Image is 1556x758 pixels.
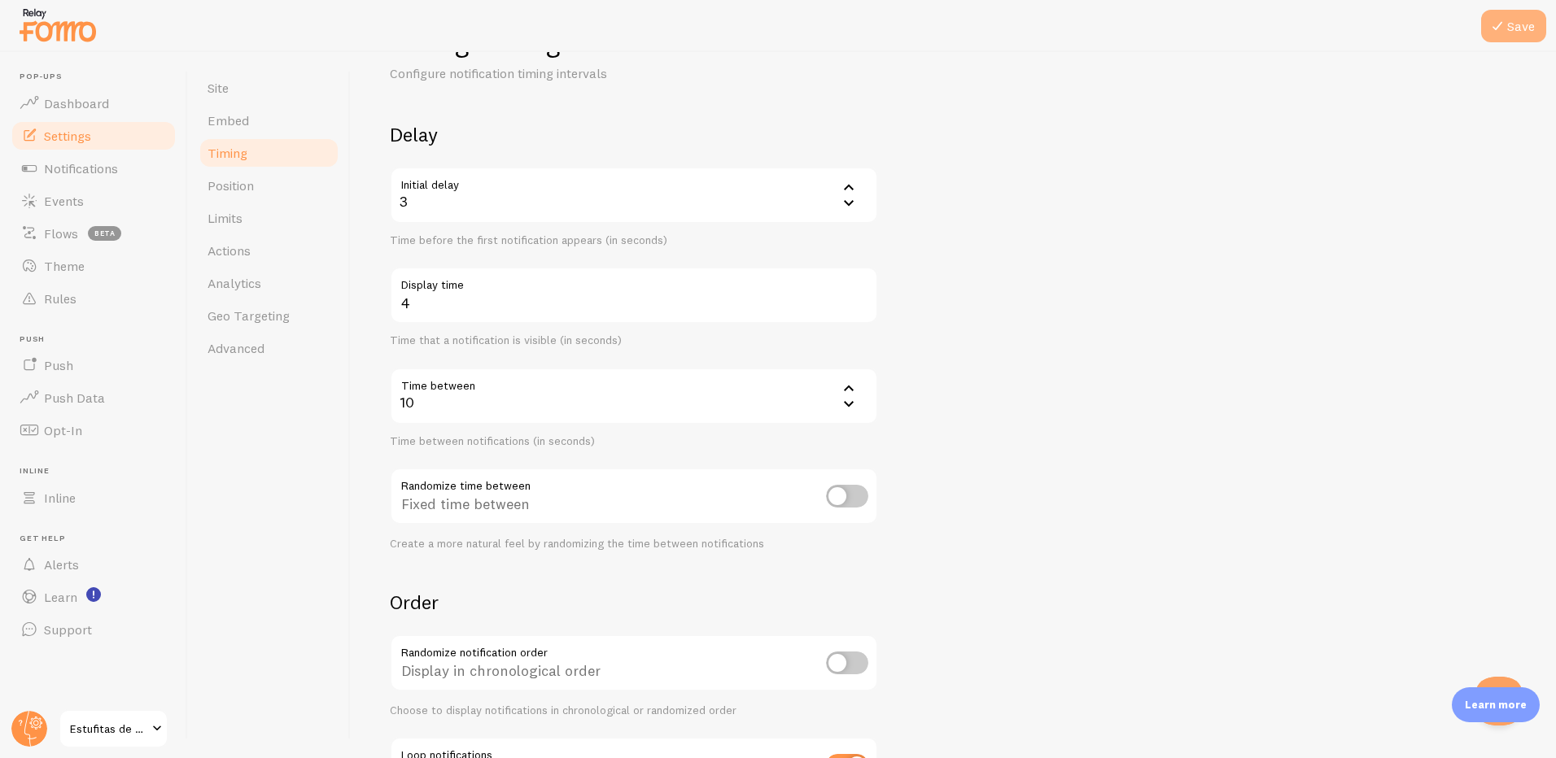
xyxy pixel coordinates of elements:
[44,390,105,406] span: Push Data
[44,490,76,506] span: Inline
[390,537,878,551] div: Create a more natural feel by randomizing the time between notifications
[10,87,177,120] a: Dashboard
[44,128,91,144] span: Settings
[390,167,878,224] div: 3
[44,290,76,307] span: Rules
[208,340,264,356] span: Advanced
[208,177,254,194] span: Position
[10,481,177,514] a: Inline
[44,95,109,111] span: Dashboard
[10,581,177,613] a: Learn
[10,217,177,250] a: Flows beta
[44,589,77,605] span: Learn
[59,709,168,748] a: Estufitas de Bolsillo UY
[10,185,177,217] a: Events
[198,332,340,364] a: Advanced
[44,160,118,176] span: Notifications
[208,242,251,259] span: Actions
[390,634,878,694] div: Display in chronological order
[20,72,177,82] span: Pop-ups
[208,112,249,129] span: Embed
[390,468,878,527] div: Fixed time between
[1452,687,1540,722] div: Learn more
[10,349,177,381] a: Push
[44,621,92,638] span: Support
[86,587,101,602] svg: <p>Watch New Feature Tutorials!</p>
[10,282,177,315] a: Rules
[208,80,229,96] span: Site
[44,422,82,438] span: Opt-In
[20,534,177,544] span: Get Help
[44,258,85,274] span: Theme
[88,226,121,241] span: beta
[1475,677,1523,725] iframe: Help Scout Beacon - Open
[44,556,79,573] span: Alerts
[208,307,290,324] span: Geo Targeting
[390,704,878,718] div: Choose to display notifications in chronological or randomized order
[20,466,177,477] span: Inline
[10,250,177,282] a: Theme
[198,299,340,332] a: Geo Targeting
[20,334,177,345] span: Push
[44,193,84,209] span: Events
[17,4,98,46] img: fomo-relay-logo-orange.svg
[390,333,878,348] div: Time that a notification is visible (in seconds)
[198,234,340,267] a: Actions
[208,210,243,226] span: Limits
[390,267,878,294] label: Display time
[390,590,878,615] h2: Order
[1465,697,1527,712] p: Learn more
[198,72,340,104] a: Site
[198,137,340,169] a: Timing
[10,381,177,414] a: Push Data
[10,613,177,646] a: Support
[390,64,780,83] p: Configure notification timing intervals
[10,414,177,447] a: Opt-In
[44,357,73,373] span: Push
[390,122,878,147] h2: Delay
[10,548,177,581] a: Alerts
[390,368,878,425] div: 10
[10,152,177,185] a: Notifications
[198,169,340,202] a: Position
[198,267,340,299] a: Analytics
[208,275,261,291] span: Analytics
[208,145,247,161] span: Timing
[198,202,340,234] a: Limits
[44,225,78,242] span: Flows
[70,719,147,738] span: Estufitas de Bolsillo UY
[390,434,878,449] div: Time between notifications (in seconds)
[10,120,177,152] a: Settings
[198,104,340,137] a: Embed
[390,233,878,248] div: Time before the first notification appears (in seconds)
